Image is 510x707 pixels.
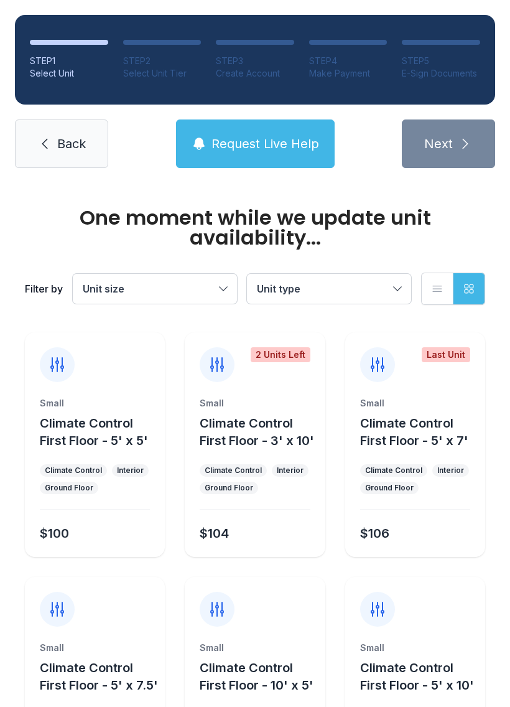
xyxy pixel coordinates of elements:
div: Ground Floor [45,483,93,493]
button: Unit type [247,274,411,304]
div: Filter by [25,281,63,296]
div: Ground Floor [205,483,253,493]
div: Small [40,397,150,410]
button: Climate Control First Floor - 5' x 7' [360,414,480,449]
div: Ground Floor [365,483,414,493]
div: Interior [437,466,464,475]
button: Climate Control First Floor - 3' x 10' [200,414,320,449]
span: Request Live Help [211,135,319,152]
div: Climate Control [365,466,422,475]
span: Climate Control First Floor - 5' x 5' [40,416,148,448]
div: Small [200,397,310,410]
div: Small [40,642,150,654]
button: Climate Control First Floor - 5' x 10' [360,659,480,694]
span: Climate Control First Floor - 3' x 10' [200,416,314,448]
span: Unit type [257,283,300,295]
div: STEP 3 [216,55,294,67]
div: Climate Control [205,466,262,475]
div: $106 [360,525,389,542]
div: 2 Units Left [251,347,310,362]
div: Create Account [216,67,294,80]
div: Interior [277,466,304,475]
div: Select Unit [30,67,108,80]
div: Make Payment [309,67,387,80]
span: Climate Control First Floor - 5' x 7.5' [40,660,158,693]
div: E-Sign Documents [402,67,480,80]
div: Climate Control [45,466,102,475]
div: STEP 2 [123,55,202,67]
div: Select Unit Tier [123,67,202,80]
button: Climate Control First Floor - 5' x 5' [40,414,160,449]
div: $100 [40,525,69,542]
div: Small [200,642,310,654]
div: Last Unit [422,347,470,362]
span: Climate Control First Floor - 10' x 5' [200,660,313,693]
span: Climate Control First Floor - 5' x 7' [360,416,468,448]
span: Back [57,135,86,152]
div: Small [360,397,470,410]
button: Unit size [73,274,237,304]
div: Interior [117,466,144,475]
button: Climate Control First Floor - 5' x 7.5' [40,659,160,694]
span: Next [424,135,453,152]
span: Climate Control First Floor - 5' x 10' [360,660,474,693]
div: $104 [200,525,229,542]
div: STEP 5 [402,55,480,67]
div: STEP 4 [309,55,387,67]
div: Small [360,642,470,654]
button: Climate Control First Floor - 10' x 5' [200,659,320,694]
div: STEP 1 [30,55,108,67]
div: One moment while we update unit availability... [25,208,485,248]
span: Unit size [83,283,124,295]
